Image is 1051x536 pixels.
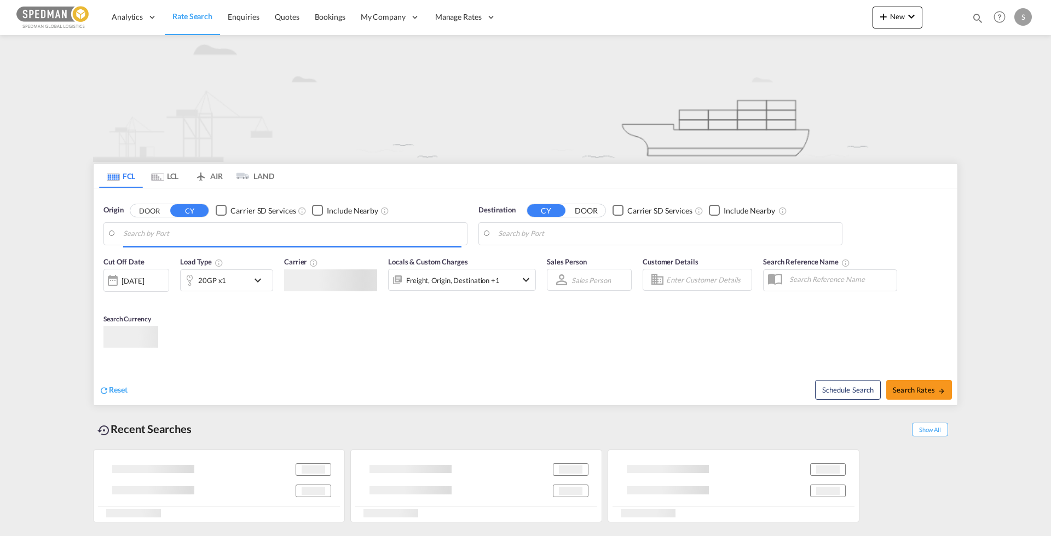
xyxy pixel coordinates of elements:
md-icon: icon-chevron-down [519,273,533,286]
span: Locals & Custom Charges [388,257,468,266]
div: icon-magnify [972,12,984,28]
md-icon: icon-chevron-down [905,10,918,23]
span: New [877,12,918,21]
div: Freight Origin Destination Factory Stuffing [406,273,500,288]
span: Search Reference Name [763,257,850,266]
span: My Company [361,11,406,22]
div: [DATE] [103,269,169,292]
div: 20GP x1 [198,273,226,288]
input: Search by Port [123,226,461,242]
span: Destination [478,205,516,216]
div: Carrier SD Services [230,205,296,216]
div: 20GP x1icon-chevron-down [180,269,273,291]
span: Carrier [284,257,318,266]
md-checkbox: Checkbox No Ink [216,205,296,216]
span: Search Currency [103,315,151,323]
span: Help [990,8,1009,26]
input: Enter Customer Details [666,272,748,288]
md-icon: icon-magnify [972,12,984,24]
span: Reset [109,385,128,394]
md-icon: icon-chevron-down [251,274,270,287]
md-tab-item: AIR [187,164,230,188]
md-icon: The selected Trucker/Carrierwill be displayed in the rate results If the rates are from another f... [309,258,318,267]
button: DOOR [130,204,169,217]
span: Manage Rates [435,11,482,22]
span: Quotes [275,12,299,21]
md-tab-item: LCL [143,164,187,188]
span: Customer Details [643,257,698,266]
div: Carrier SD Services [627,205,692,216]
md-icon: Unchecked: Ignores neighbouring ports when fetching rates.Checked : Includes neighbouring ports w... [380,206,389,215]
md-icon: Your search will be saved by the below given name [841,258,850,267]
div: Recent Searches [93,417,196,441]
span: Search Rates [893,385,945,394]
md-icon: icon-information-outline [215,258,223,267]
md-pagination-wrapper: Use the left and right arrow keys to navigate between tabs [99,164,274,188]
div: icon-refreshReset [99,384,128,396]
md-icon: Unchecked: Ignores neighbouring ports when fetching rates.Checked : Includes neighbouring ports w... [778,206,787,215]
span: Analytics [112,11,143,22]
md-icon: icon-plus 400-fg [877,10,890,23]
span: Enquiries [228,12,259,21]
input: Search Reference Name [784,271,897,287]
md-icon: icon-backup-restore [97,424,111,437]
span: Show All [912,423,948,436]
md-icon: Unchecked: Search for CY (Container Yard) services for all selected carriers.Checked : Search for... [695,206,703,215]
button: Note: By default Schedule search will only considerorigin ports, destination ports and cut off da... [815,380,881,400]
div: Freight Origin Destination Factory Stuffingicon-chevron-down [388,269,536,291]
img: new-FCL.png [93,35,958,162]
md-icon: Unchecked: Search for CY (Container Yard) services for all selected carriers.Checked : Search for... [298,206,307,215]
span: Cut Off Date [103,257,145,266]
md-checkbox: Checkbox No Ink [312,205,378,216]
button: CY [527,204,565,217]
button: DOOR [567,204,605,217]
button: icon-plus 400-fgNewicon-chevron-down [873,7,922,28]
md-icon: icon-arrow-right [938,387,945,395]
md-checkbox: Checkbox No Ink [709,205,775,216]
div: Origin DOOR CY Checkbox No InkUnchecked: Search for CY (Container Yard) services for all selected... [94,188,957,405]
button: Search Ratesicon-arrow-right [886,380,952,400]
span: Origin [103,205,123,216]
span: Rate Search [172,11,212,21]
md-icon: icon-airplane [194,170,207,178]
md-datepicker: Select [103,291,112,306]
md-tab-item: LAND [230,164,274,188]
div: Help [990,8,1014,27]
span: Load Type [180,257,223,266]
md-tab-item: FCL [99,164,143,188]
div: S [1014,8,1032,26]
md-icon: icon-refresh [99,385,109,395]
md-checkbox: Checkbox No Ink [613,205,692,216]
span: Bookings [315,12,345,21]
div: Include Nearby [327,205,378,216]
div: [DATE] [122,276,144,286]
img: c12ca350ff1b11efb6b291369744d907.png [16,5,90,30]
input: Search by Port [498,226,836,242]
md-select: Sales Person [570,272,612,288]
div: Include Nearby [724,205,775,216]
button: CY [170,204,209,217]
span: Sales Person [547,257,587,266]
